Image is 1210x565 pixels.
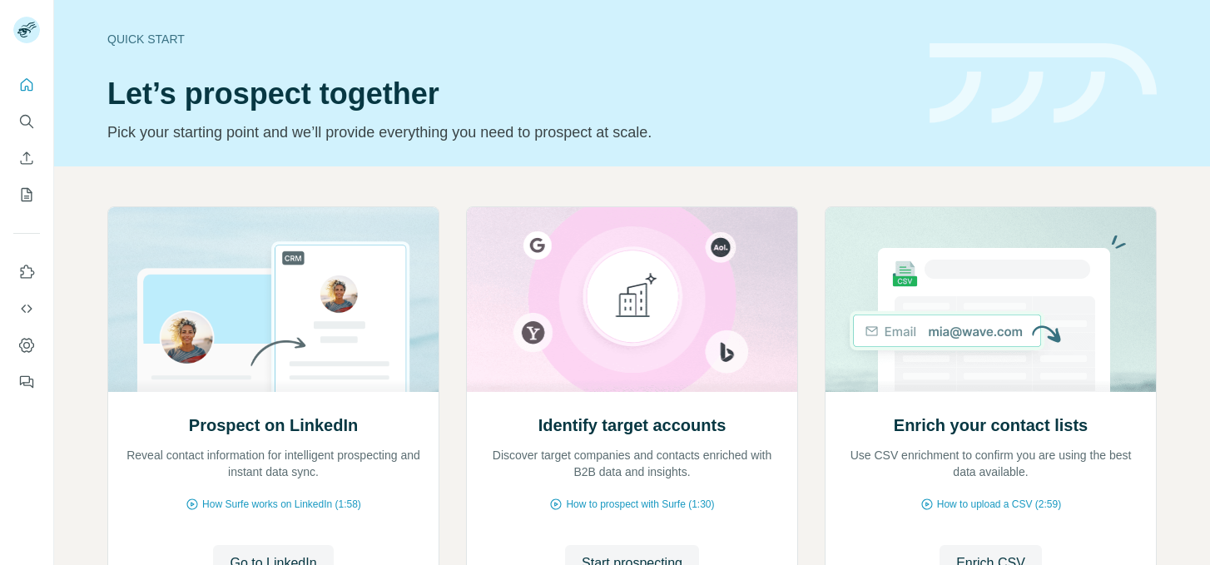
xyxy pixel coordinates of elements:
h2: Identify target accounts [538,414,726,437]
button: Quick start [13,70,40,100]
span: How Surfe works on LinkedIn (1:58) [202,497,361,512]
button: My lists [13,180,40,210]
p: Pick your starting point and we’ll provide everything you need to prospect at scale. [107,121,910,144]
button: Use Surfe on LinkedIn [13,257,40,287]
p: Discover target companies and contacts enriched with B2B data and insights. [484,447,781,480]
div: Quick start [107,31,910,47]
button: Search [13,107,40,136]
img: Enrich your contact lists [825,207,1157,392]
span: How to upload a CSV (2:59) [937,497,1061,512]
img: banner [930,43,1157,124]
h2: Prospect on LinkedIn [189,414,358,437]
span: How to prospect with Surfe (1:30) [566,497,714,512]
button: Dashboard [13,330,40,360]
p: Reveal contact information for intelligent prospecting and instant data sync. [125,447,422,480]
img: Prospect on LinkedIn [107,207,439,392]
button: Use Surfe API [13,294,40,324]
h2: Enrich your contact lists [894,414,1088,437]
button: Enrich CSV [13,143,40,173]
img: Identify target accounts [466,207,798,392]
p: Use CSV enrichment to confirm you are using the best data available. [842,447,1139,480]
h1: Let’s prospect together [107,77,910,111]
button: Feedback [13,367,40,397]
